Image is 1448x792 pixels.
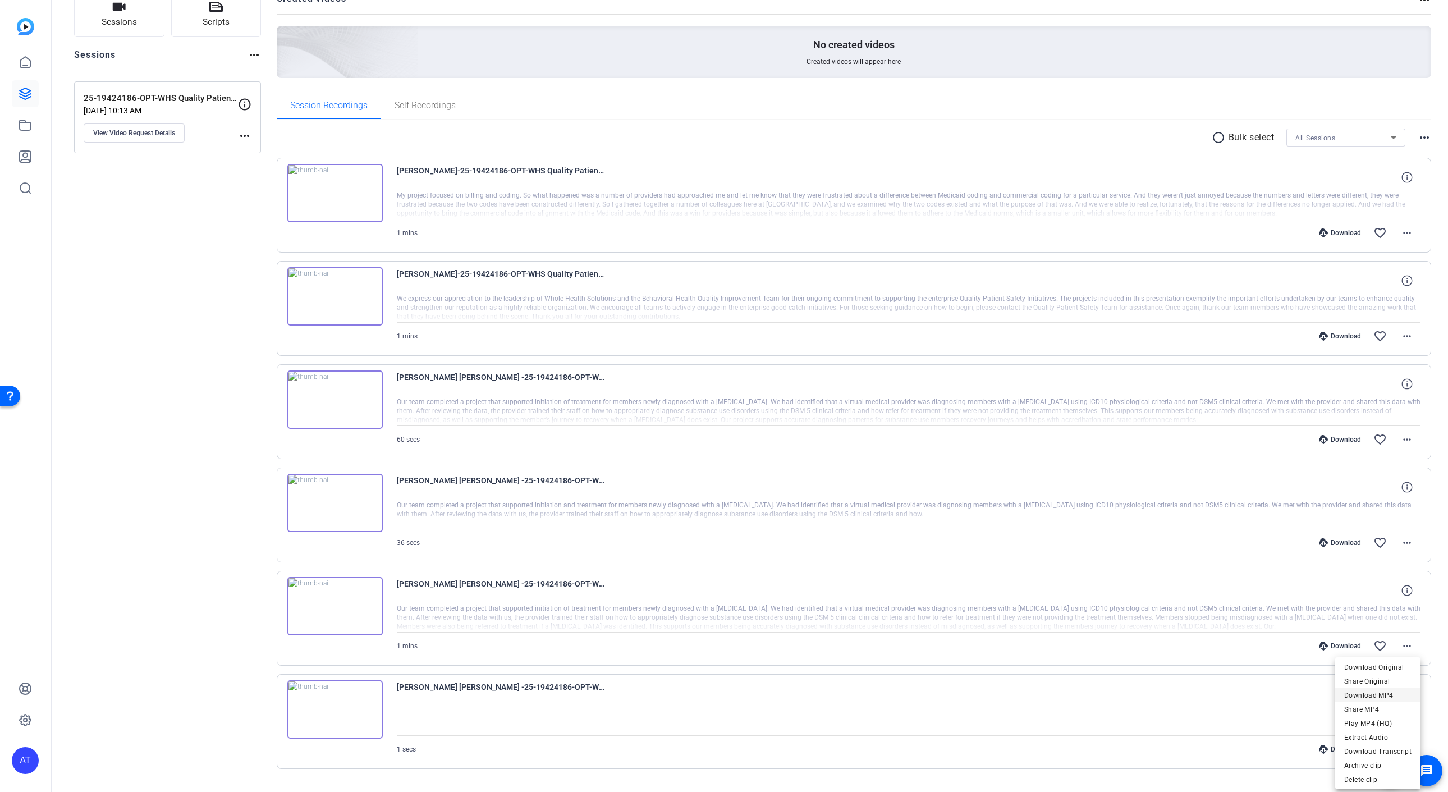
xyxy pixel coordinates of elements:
[1344,660,1412,674] span: Download Original
[1344,674,1412,688] span: Share Original
[1344,758,1412,772] span: Archive clip
[1344,688,1412,702] span: Download MP4
[1344,772,1412,786] span: Delete clip
[1344,744,1412,758] span: Download Transcript
[1344,702,1412,716] span: Share MP4
[1344,716,1412,730] span: Play MP4 (HQ)
[1344,730,1412,744] span: Extract Audio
